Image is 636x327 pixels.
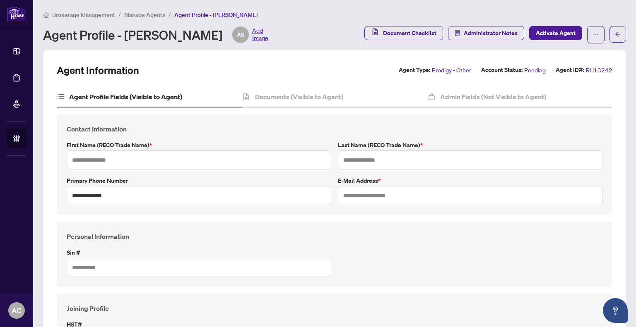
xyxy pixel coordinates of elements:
button: Administrator Notes [448,26,524,40]
span: Add Image [252,26,268,43]
h4: Admin Fields (Not Visible to Agent) [440,92,546,102]
span: Pending [524,65,546,75]
label: E-mail Address [338,176,602,185]
label: Agent ID#: [556,65,584,75]
span: Prodigy - Other [432,65,471,75]
label: Sin # [67,248,331,257]
button: Open asap [603,298,628,323]
span: RH13242 [586,65,612,75]
span: Manage Agents [124,11,165,19]
h4: Documents (Visible to Agent) [255,92,343,102]
label: Primary Phone Number [67,176,331,185]
label: Agent Type: [399,65,430,75]
h4: Joining Profile [67,303,602,313]
span: solution [455,30,460,36]
label: First Name (RECO Trade Name) [67,141,331,150]
span: Agent Profile - [PERSON_NAME] [174,11,258,19]
h4: Personal Information [67,232,602,241]
span: Administrator Notes [464,26,518,40]
span: arrow-left [615,31,621,37]
span: ellipsis [593,32,599,38]
div: Agent Profile - [PERSON_NAME] [43,26,268,43]
li: / [169,10,171,19]
span: AC [12,305,22,316]
h4: Contact Information [67,124,602,134]
span: Activate Agent [536,26,576,40]
label: Account Status: [481,65,523,75]
button: Document Checklist [364,26,443,40]
button: Activate Agent [529,26,582,40]
label: Last Name (RECO Trade Name) [338,141,602,150]
span: AS [237,30,244,39]
span: Document Checklist [383,26,436,40]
